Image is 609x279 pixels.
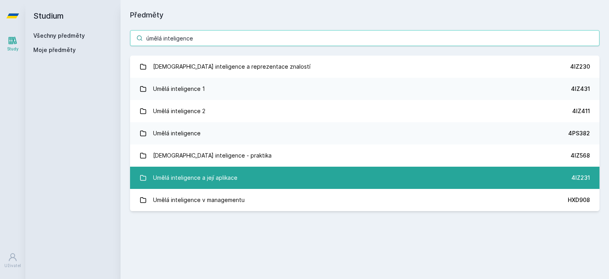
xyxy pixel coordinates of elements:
[130,167,599,189] a: Umělá inteligence a její aplikace 4IZ231
[568,129,590,137] div: 4PS382
[130,100,599,122] a: Umělá inteligence 2 4IZ411
[153,192,245,208] div: Umělá inteligence v managementu
[2,32,24,56] a: Study
[4,263,21,269] div: Uživatel
[571,174,590,182] div: 4IZ231
[153,170,237,186] div: Umělá inteligence a její aplikace
[130,30,599,46] input: Název nebo ident předmětu…
[153,103,205,119] div: Umělá inteligence 2
[153,125,201,141] div: Umělá inteligence
[568,196,590,204] div: HXD908
[572,107,590,115] div: 4IZ411
[2,248,24,273] a: Uživatel
[130,10,599,21] h1: Předměty
[571,85,590,93] div: 4IZ431
[33,32,85,39] a: Všechny předměty
[130,122,599,144] a: Umělá inteligence 4PS382
[153,148,272,164] div: [DEMOGRAPHIC_DATA] inteligence - praktika
[130,144,599,167] a: [DEMOGRAPHIC_DATA] inteligence - praktika 4IZ568
[33,46,76,54] span: Moje předměty
[130,78,599,100] a: Umělá inteligence 1 4IZ431
[153,81,205,97] div: Umělá inteligence 1
[571,152,590,160] div: 4IZ568
[130,189,599,211] a: Umělá inteligence v managementu HXD908
[153,59,310,75] div: [DEMOGRAPHIC_DATA] inteligence a reprezentace znalostí
[7,46,19,52] div: Study
[570,63,590,71] div: 4IZ230
[130,56,599,78] a: [DEMOGRAPHIC_DATA] inteligence a reprezentace znalostí 4IZ230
